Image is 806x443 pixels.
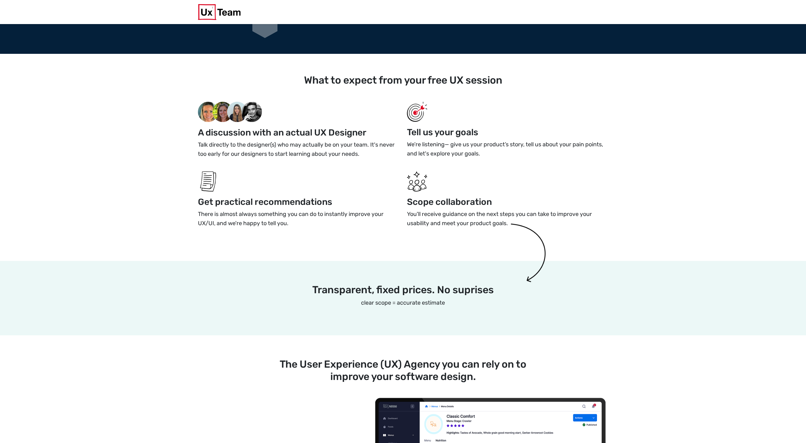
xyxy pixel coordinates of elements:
[407,127,608,138] h3: Tell us your goals
[198,102,262,122] img: Photos of expert UX Designers at UX Team
[198,140,399,159] p: Talk directly to the designer(s) who may actually be on your team. It's never too early for our d...
[407,197,608,207] h3: Scope collaboration
[198,210,399,228] p: There is almost always something you can do to instantly improve your UX/UI, and we're happy to t...
[407,102,427,122] img: target
[198,127,399,138] h3: A discussion with an actual UX Designer
[198,284,608,296] h2: Transparent, fixed prices. No suprises
[268,358,539,383] h2: The User Experience (UX) Agency you can rely on to improve your software design.
[198,298,608,307] p: clear scope = accurate estimate
[198,197,399,207] h3: Get practical recommendations
[198,4,241,20] img: UX Team
[407,210,608,228] p: You'll receive guidance on the next steps you can take to improve your usability and meet your pr...
[198,74,608,86] h2: What to expect from your free UX session
[407,140,608,158] p: We’re listening— give us your product’s story, tell us about your pain points, and let's explore ...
